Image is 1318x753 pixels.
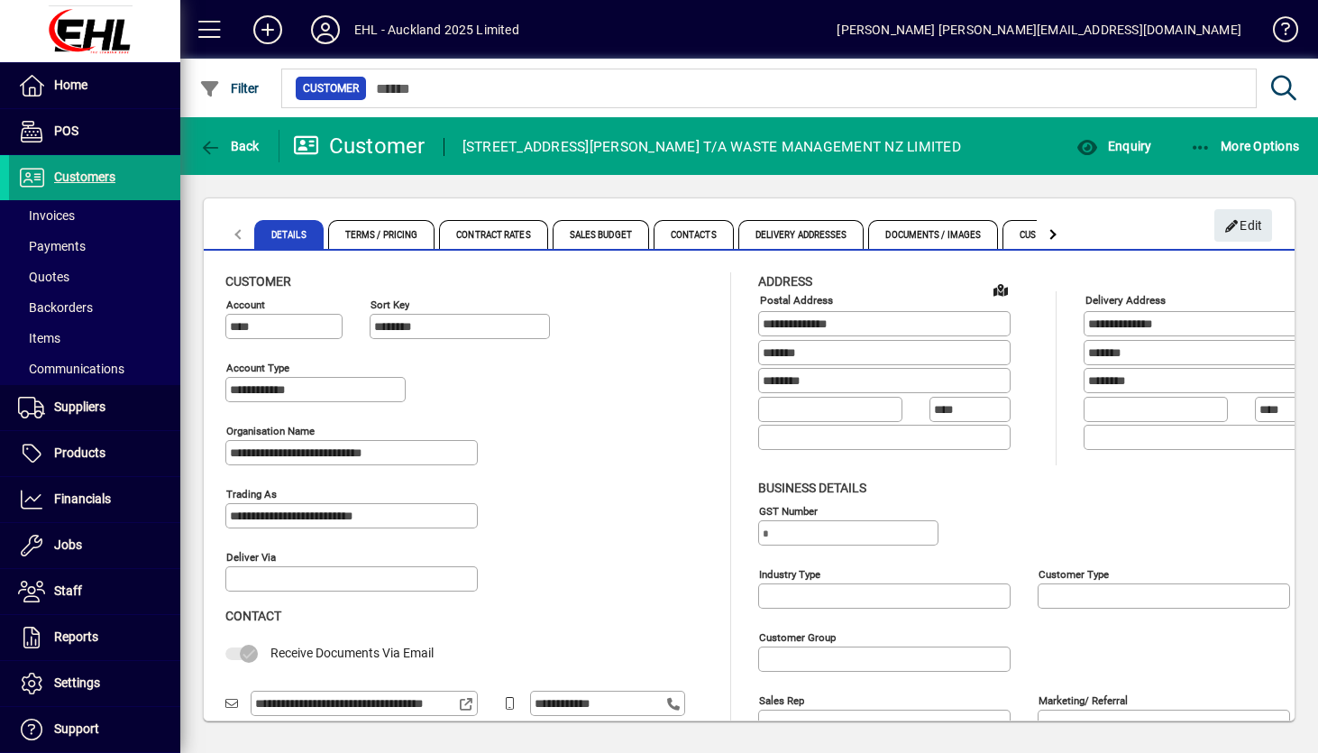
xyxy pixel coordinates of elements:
mat-label: Customer group [759,630,836,643]
span: Filter [199,81,260,96]
div: EHL - Auckland 2025 Limited [354,15,519,44]
a: Knowledge Base [1259,4,1295,62]
a: Settings [9,661,180,706]
span: Reports [54,629,98,644]
span: Business details [758,481,866,495]
button: Back [195,130,264,162]
a: Home [9,63,180,108]
span: Documents / Images [868,220,998,249]
button: Enquiry [1072,130,1156,162]
a: Communications [9,354,180,384]
a: View on map [986,275,1015,304]
span: Enquiry [1076,139,1151,153]
span: POS [54,124,78,138]
button: Add [239,14,297,46]
mat-label: Marketing/ Referral [1039,693,1128,706]
a: Payments [9,231,180,262]
span: Home [54,78,87,92]
span: Backorders [18,300,93,315]
mat-label: GST Number [759,504,818,517]
app-page-header-button: Back [180,130,279,162]
span: Address [758,274,812,289]
a: Backorders [9,292,180,323]
span: Support [54,721,99,736]
a: Financials [9,477,180,522]
span: Customers [54,170,115,184]
span: Receive Documents Via Email [270,646,434,660]
span: Staff [54,583,82,598]
a: Products [9,431,180,476]
a: Items [9,323,180,354]
span: Edit [1224,211,1263,241]
a: Invoices [9,200,180,231]
span: Terms / Pricing [328,220,435,249]
span: Customer [225,274,291,289]
mat-label: Account Type [226,362,289,374]
mat-label: Industry type [759,567,820,580]
span: Payments [18,239,86,253]
a: Support [9,707,180,752]
button: More Options [1185,130,1304,162]
mat-label: Trading as [226,488,277,500]
span: Contract Rates [439,220,547,249]
span: Products [54,445,105,460]
span: Back [199,139,260,153]
span: Jobs [54,537,82,552]
div: [PERSON_NAME] [PERSON_NAME][EMAIL_ADDRESS][DOMAIN_NAME] [837,15,1241,44]
span: Customer [303,79,359,97]
mat-label: Sort key [371,298,409,311]
span: Quotes [18,270,69,284]
button: Profile [297,14,354,46]
span: Details [254,220,324,249]
span: Delivery Addresses [738,220,865,249]
mat-label: Customer type [1039,567,1109,580]
span: Invoices [18,208,75,223]
span: Contact [225,609,281,623]
a: Reports [9,615,180,660]
span: Settings [54,675,100,690]
a: Jobs [9,523,180,568]
mat-label: Sales rep [759,693,804,706]
mat-label: Organisation name [226,425,315,437]
mat-label: Deliver via [226,551,276,564]
button: Filter [195,72,264,105]
span: Suppliers [54,399,105,414]
button: Edit [1214,209,1272,242]
span: Custom Fields [1002,220,1103,249]
div: [STREET_ADDRESS][PERSON_NAME] T/A WASTE MANAGEMENT NZ LIMITED [462,133,961,161]
a: POS [9,109,180,154]
span: Contacts [654,220,734,249]
mat-label: Account [226,298,265,311]
span: More Options [1190,139,1300,153]
span: Items [18,331,60,345]
a: Suppliers [9,385,180,430]
a: Staff [9,569,180,614]
span: Sales Budget [553,220,649,249]
span: Financials [54,491,111,506]
span: Communications [18,362,124,376]
a: Quotes [9,262,180,292]
div: Customer [293,132,426,161]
